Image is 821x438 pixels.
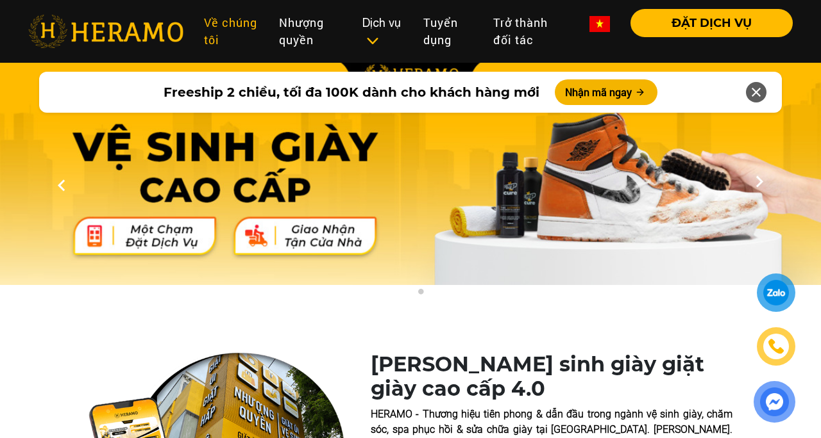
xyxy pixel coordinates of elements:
[414,288,427,301] button: 2
[413,9,483,54] a: Tuyển dụng
[194,9,268,54] a: Về chúng tôi
[631,9,793,37] button: ĐẶT DỊCH VỤ
[366,35,379,47] img: subToggleIcon
[394,288,407,301] button: 1
[589,16,610,32] img: vn-flag.png
[269,9,352,54] a: Nhượng quyền
[620,17,793,29] a: ĐẶT DỊCH VỤ
[555,79,657,105] button: Nhận mã ngay
[362,14,403,49] div: Dịch vụ
[759,329,793,364] a: phone-icon
[28,15,183,48] img: heramo-logo.png
[164,83,539,102] span: Freeship 2 chiều, tối đa 100K dành cho khách hàng mới
[371,352,732,401] h1: [PERSON_NAME] sinh giày giặt giày cao cấp 4.0
[767,337,785,355] img: phone-icon
[483,9,579,54] a: Trở thành đối tác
